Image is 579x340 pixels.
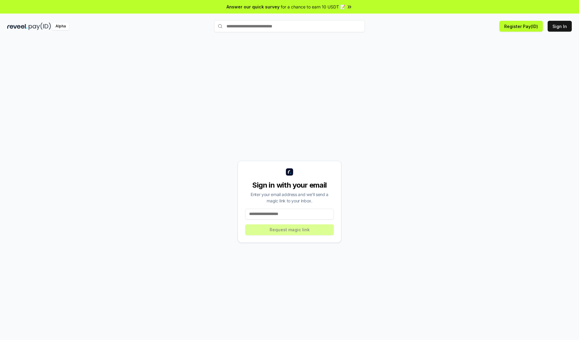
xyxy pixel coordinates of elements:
div: Sign in with your email [245,180,334,190]
button: Register Pay(ID) [499,21,543,32]
img: logo_small [286,168,293,176]
span: Answer our quick survey [226,4,280,10]
button: Sign In [548,21,572,32]
div: Alpha [52,23,69,30]
span: for a chance to earn 10 USDT 📝 [281,4,345,10]
img: reveel_dark [7,23,27,30]
img: pay_id [29,23,51,30]
div: Enter your email address and we’ll send a magic link to your inbox. [245,191,334,204]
